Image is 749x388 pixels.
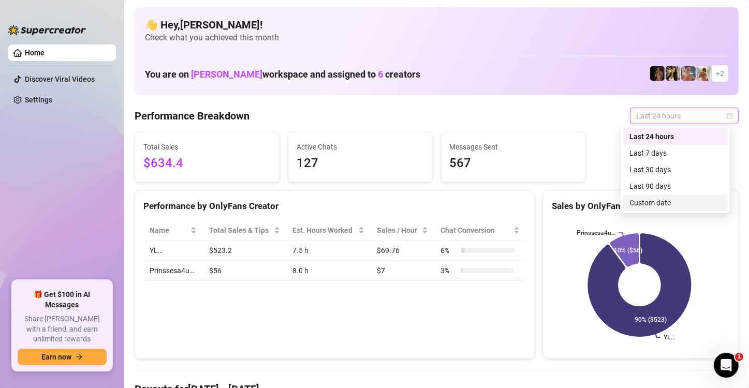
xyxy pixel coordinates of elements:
[203,241,287,261] td: $523.2
[209,225,272,236] span: Total Sales & Tips
[145,32,728,43] span: Check what you achieved this month
[76,353,83,361] span: arrow-right
[623,145,728,161] div: Last 7 days
[191,69,262,80] span: [PERSON_NAME]
[25,96,52,104] a: Settings
[145,69,420,80] h1: You are on workspace and assigned to creators
[577,229,615,236] text: Prinssesa4u…
[727,113,733,119] span: calendar
[636,108,732,124] span: Last 24 hours
[143,261,203,281] td: Prinssesa4u…
[203,261,287,281] td: $56
[681,66,696,81] img: YL
[143,199,526,213] div: Performance by OnlyFans Creator
[8,25,86,35] img: logo-BBDzfeDw.svg
[623,161,728,178] div: Last 30 days
[371,220,434,241] th: Sales / Hour
[623,178,728,195] div: Last 90 days
[25,75,95,83] a: Discover Viral Videos
[286,241,371,261] td: 7.5 h
[150,225,188,236] span: Name
[666,66,680,81] img: AD
[450,141,577,153] span: Messages Sent
[143,241,203,261] td: YL…
[629,147,722,159] div: Last 7 days
[552,199,730,213] div: Sales by OnlyFans Creator
[41,353,71,361] span: Earn now
[25,49,45,57] a: Home
[292,225,356,236] div: Est. Hours Worked
[378,69,383,80] span: 6
[377,225,420,236] span: Sales / Hour
[371,241,434,261] td: $69.76
[716,68,724,79] span: + 2
[629,181,722,192] div: Last 90 days
[440,245,457,256] span: 6 %
[371,261,434,281] td: $7
[143,154,271,173] span: $634.4
[297,141,424,153] span: Active Chats
[450,154,577,173] span: 567
[629,164,722,175] div: Last 30 days
[629,131,722,142] div: Last 24 hours
[664,334,675,341] text: YL…
[735,353,743,361] span: 1
[629,197,722,208] div: Custom date
[143,220,203,241] th: Name
[203,220,287,241] th: Total Sales & Tips
[18,314,107,345] span: Share [PERSON_NAME] with a friend, and earn unlimited rewards
[286,261,371,281] td: 8.0 h
[143,141,271,153] span: Total Sales
[623,195,728,211] div: Custom date
[440,265,457,276] span: 3 %
[135,109,249,123] h4: Performance Breakdown
[714,353,739,378] iframe: Intercom live chat
[18,349,107,365] button: Earn nowarrow-right
[440,225,511,236] span: Chat Conversion
[623,128,728,145] div: Last 24 hours
[697,66,711,81] img: Green
[297,154,424,173] span: 127
[18,290,107,310] span: 🎁 Get $100 in AI Messages
[434,220,525,241] th: Chat Conversion
[145,18,728,32] h4: 👋 Hey, [PERSON_NAME] !
[650,66,665,81] img: D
